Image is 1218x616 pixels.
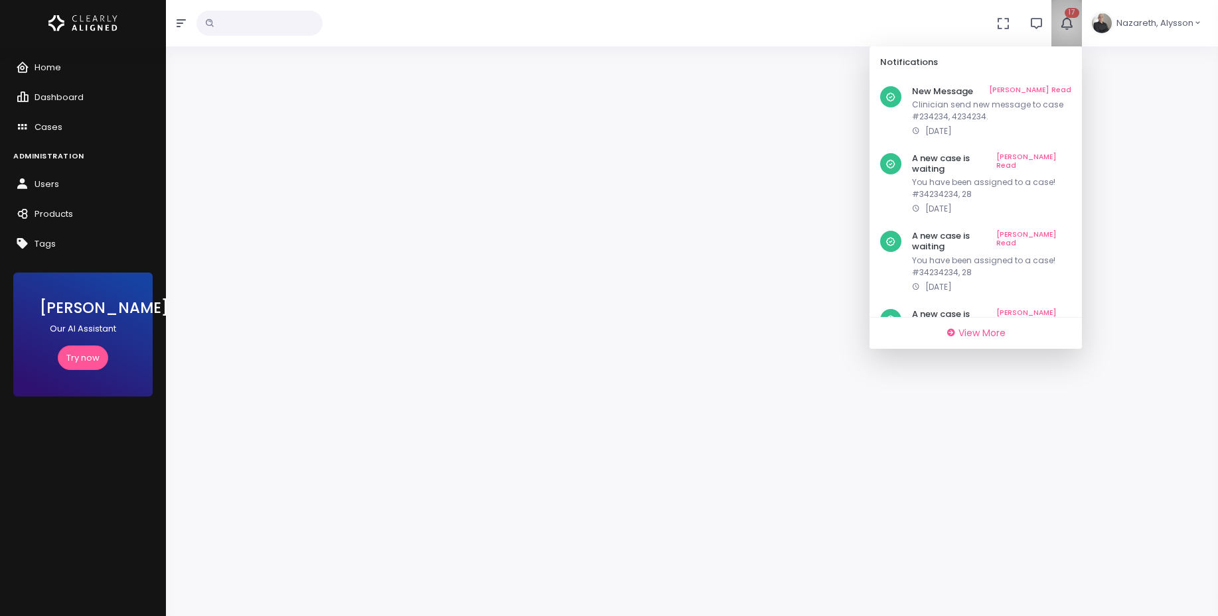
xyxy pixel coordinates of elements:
[996,309,1071,330] a: [PERSON_NAME] Read
[40,322,126,336] p: Our AI Assistant
[35,61,61,74] span: Home
[912,99,1071,123] p: Clinician send new message to case #234234, 4234234.
[912,153,1071,174] h6: A new case is waiting
[35,91,84,103] span: Dashboard
[875,323,1077,343] a: View More
[1090,11,1114,35] img: Header Avatar
[870,145,1082,223] a: A new case is waiting[PERSON_NAME] ReadYou have been assigned to a case! #34234234, 28[DATE]
[870,46,1082,349] div: 17
[1116,17,1193,30] span: Nazareth, Alysson
[58,345,108,370] a: Try now
[1065,8,1079,18] span: 17
[40,299,126,317] h3: [PERSON_NAME]
[925,203,952,214] span: [DATE]
[870,78,1082,146] a: New Message[PERSON_NAME] ReadClinician send new message to case #234234, 4234234.[DATE]
[870,301,1082,379] a: A new case is waiting[PERSON_NAME] Read
[958,326,1006,339] span: View More
[996,231,1071,251] a: [PERSON_NAME] Read
[989,86,1071,97] a: [PERSON_NAME] Read
[35,208,73,220] span: Products
[912,255,1071,278] p: You have been assigned to a case! #34234234, 28
[912,176,1071,200] p: You have been assigned to a case! #34234234, 28
[35,121,62,133] span: Cases
[35,237,56,250] span: Tags
[35,178,59,190] span: Users
[925,125,952,137] span: [DATE]
[912,86,1071,97] h6: New Message
[912,309,1071,330] h6: A new case is waiting
[996,153,1071,174] a: [PERSON_NAME] Read
[912,231,1071,251] h6: A new case is waiting
[870,223,1082,300] a: A new case is waiting[PERSON_NAME] ReadYou have been assigned to a case! #34234234, 28[DATE]
[48,9,117,37] img: Logo Horizontal
[925,281,952,292] span: [DATE]
[880,57,1055,68] h6: Notifications
[870,78,1082,317] div: scrollable content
